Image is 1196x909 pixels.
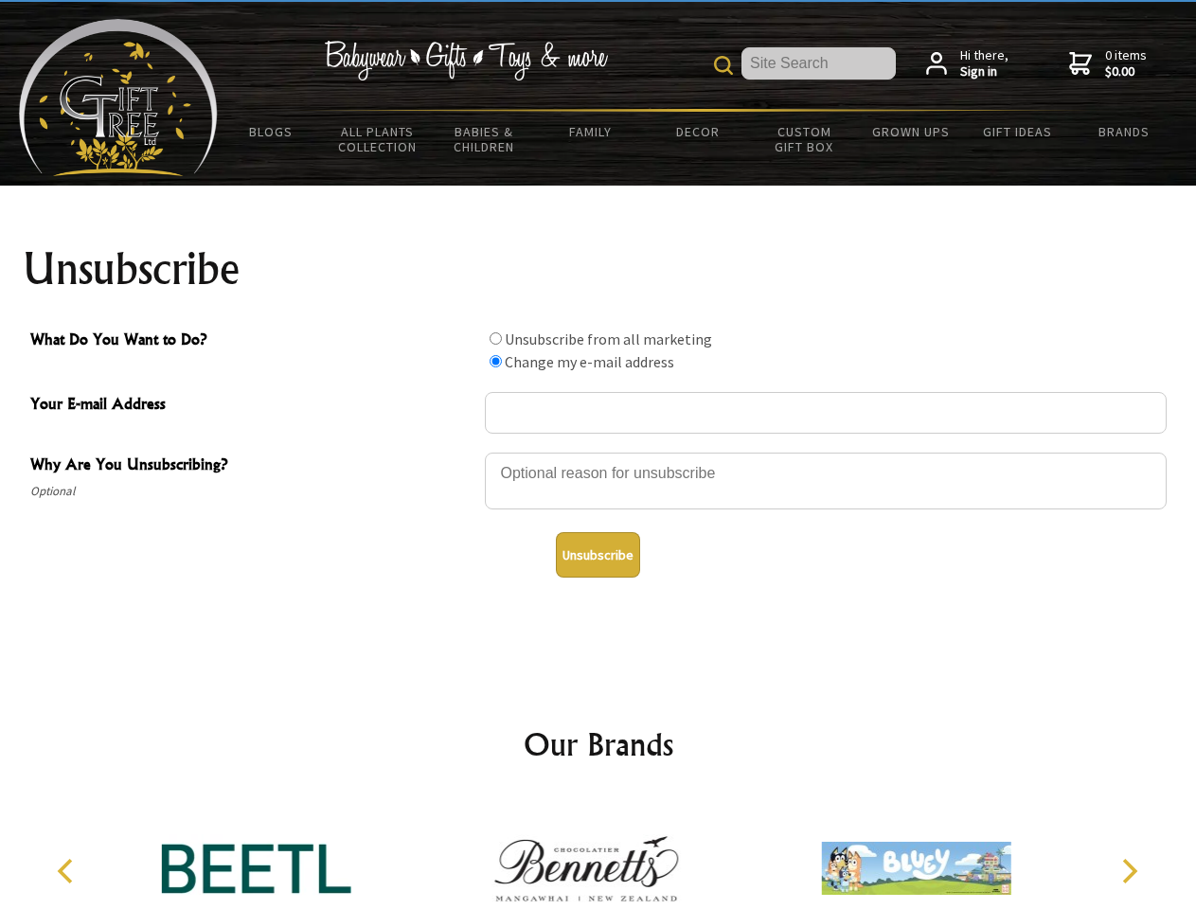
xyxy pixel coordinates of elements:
a: Grown Ups [857,112,964,151]
a: Decor [644,112,751,151]
label: Change my e-mail address [505,352,674,371]
input: Your E-mail Address [485,392,1167,434]
span: Optional [30,480,475,503]
a: All Plants Collection [325,112,432,167]
button: Previous [47,850,89,892]
input: Site Search [741,47,896,80]
a: Brands [1071,112,1178,151]
h1: Unsubscribe [23,246,1174,292]
textarea: Why Are You Unsubscribing? [485,453,1167,509]
a: Babies & Children [431,112,538,167]
strong: $0.00 [1105,63,1147,80]
h2: Our Brands [38,722,1159,767]
img: Babywear - Gifts - Toys & more [324,41,608,80]
span: Hi there, [960,47,1009,80]
a: Family [538,112,645,151]
label: Unsubscribe from all marketing [505,330,712,348]
span: Why Are You Unsubscribing? [30,453,475,480]
button: Unsubscribe [556,532,640,578]
a: 0 items$0.00 [1069,47,1147,80]
a: Custom Gift Box [751,112,858,167]
input: What Do You Want to Do? [490,355,502,367]
a: Hi there,Sign in [926,47,1009,80]
span: What Do You Want to Do? [30,328,475,355]
a: Gift Ideas [964,112,1071,151]
img: Babyware - Gifts - Toys and more... [19,19,218,176]
input: What Do You Want to Do? [490,332,502,345]
span: 0 items [1105,46,1147,80]
a: BLOGS [218,112,325,151]
strong: Sign in [960,63,1009,80]
img: product search [714,56,733,75]
span: Your E-mail Address [30,392,475,419]
button: Next [1108,850,1150,892]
